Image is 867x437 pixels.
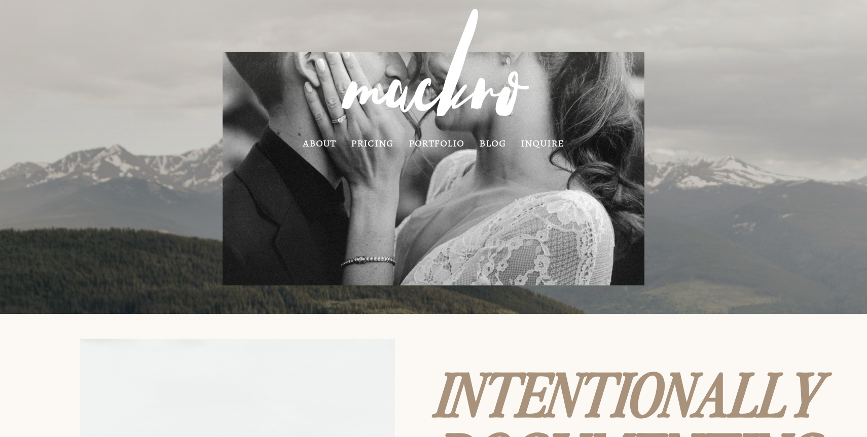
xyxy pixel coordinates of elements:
a: inquire [521,138,564,147]
a: portfolio [409,138,464,147]
img: MACKRO PHOTOGRAPHY | Denver Colorado Wedding Photographer [320,1,547,136]
strong: INTENTIONALLY [437,351,823,432]
a: about [303,138,336,147]
a: pricing [351,138,394,147]
a: blog [479,138,506,147]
